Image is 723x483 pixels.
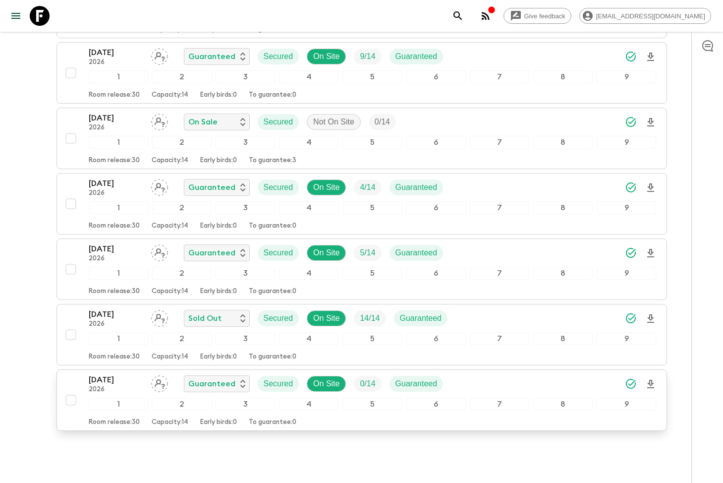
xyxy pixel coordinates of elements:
[597,398,656,411] div: 9
[89,157,140,165] p: Room release: 30
[360,312,380,324] p: 14 / 14
[645,313,657,325] svg: Download Onboarding
[89,353,140,361] p: Room release: 30
[89,222,140,230] p: Room release: 30
[533,136,593,149] div: 8
[188,247,235,259] p: Guaranteed
[152,157,188,165] p: Capacity: 14
[354,310,386,326] div: Trip Fill
[354,180,381,195] div: Trip Fill
[188,51,235,62] p: Guaranteed
[645,247,657,259] svg: Download Onboarding
[533,201,593,214] div: 8
[264,116,293,128] p: Secured
[200,288,237,296] p: Early birds: 0
[249,91,296,99] p: To guarantee: 0
[597,267,656,280] div: 9
[89,288,140,296] p: Room release: 30
[188,116,218,128] p: On Sale
[152,267,212,280] div: 2
[200,353,237,361] p: Early birds: 0
[89,308,143,320] p: [DATE]
[591,12,711,20] span: [EMAIL_ADDRESS][DOMAIN_NAME]
[258,180,299,195] div: Secured
[307,180,346,195] div: On Site
[152,201,212,214] div: 2
[56,42,667,104] button: [DATE]2026Assign pack leaderGuaranteedSecuredOn SiteTrip FillGuaranteed123456789Room release:30Ca...
[625,378,637,390] svg: Synced Successfully
[395,51,438,62] p: Guaranteed
[264,378,293,390] p: Secured
[152,398,212,411] div: 2
[406,398,466,411] div: 6
[188,181,235,193] p: Guaranteed
[89,201,148,214] div: 1
[645,182,657,194] svg: Download Onboarding
[89,332,148,345] div: 1
[216,267,275,280] div: 3
[200,419,237,426] p: Early birds: 0
[307,310,346,326] div: On Site
[395,378,438,390] p: Guaranteed
[151,313,168,321] span: Assign pack leader
[645,378,657,390] svg: Download Onboarding
[625,312,637,324] svg: Synced Successfully
[625,51,637,62] svg: Synced Successfully
[216,332,275,345] div: 3
[406,332,466,345] div: 6
[249,288,296,296] p: To guarantee: 0
[279,267,338,280] div: 4
[625,181,637,193] svg: Synced Successfully
[89,178,143,189] p: [DATE]
[448,6,468,26] button: search adventures
[313,312,339,324] p: On Site
[342,398,402,411] div: 5
[56,239,667,300] button: [DATE]2026Assign pack leaderGuaranteedSecuredOn SiteTrip FillGuaranteed123456789Room release:30Ca...
[406,70,466,83] div: 6
[470,267,529,280] div: 7
[342,136,402,149] div: 5
[369,114,396,130] div: Trip Fill
[307,245,346,261] div: On Site
[216,398,275,411] div: 3
[354,245,381,261] div: Trip Fill
[152,288,188,296] p: Capacity: 14
[470,70,529,83] div: 7
[400,312,442,324] p: Guaranteed
[360,51,375,62] p: 9 / 14
[89,320,143,328] p: 2026
[152,332,212,345] div: 2
[307,376,346,392] div: On Site
[152,353,188,361] p: Capacity: 14
[151,117,168,124] span: Assign pack leader
[89,59,143,66] p: 2026
[470,332,529,345] div: 7
[470,398,529,411] div: 7
[89,112,143,124] p: [DATE]
[354,49,381,64] div: Trip Fill
[342,70,402,83] div: 5
[89,47,143,59] p: [DATE]
[279,136,338,149] div: 4
[151,247,168,255] span: Assign pack leader
[258,114,299,130] div: Secured
[89,136,148,149] div: 1
[216,201,275,214] div: 3
[89,267,148,280] div: 1
[89,124,143,132] p: 2026
[152,222,188,230] p: Capacity: 14
[89,255,143,263] p: 2026
[313,51,339,62] p: On Site
[200,222,237,230] p: Early birds: 0
[503,8,571,24] a: Give feedback
[249,353,296,361] p: To guarantee: 0
[342,201,402,214] div: 5
[89,374,143,386] p: [DATE]
[200,157,237,165] p: Early birds: 0
[200,91,237,99] p: Early birds: 0
[395,181,438,193] p: Guaranteed
[395,247,438,259] p: Guaranteed
[625,247,637,259] svg: Synced Successfully
[89,189,143,197] p: 2026
[188,312,222,324] p: Sold Out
